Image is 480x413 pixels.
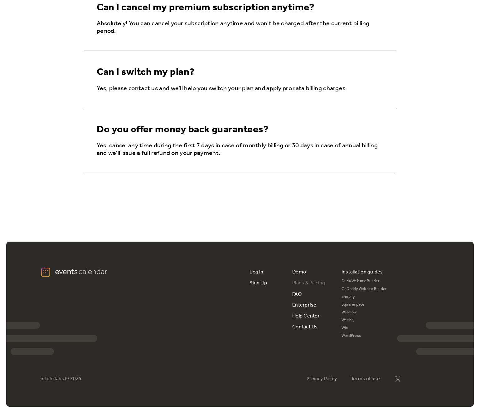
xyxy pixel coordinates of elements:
a: Log in [250,267,263,278]
a: Terms of use [351,376,380,382]
a: Wix [342,324,387,332]
a: Help Center [292,311,320,322]
p: Yes, cancel any time during the first 7 days in case of monthly billing or 30 days in case of ann... [97,142,386,157]
div: Do you offer money back guarantees? [97,124,269,136]
a: Webflow [342,309,387,317]
a: FAQ [292,289,302,300]
div: 2025 [70,376,81,382]
a: Contact Us [292,322,318,332]
div: Installation guides [342,267,383,278]
a: Duda Website Builder [342,278,387,285]
p: Absolutely! You can cancel your subscription anytime and won't be charged after the current billi... [97,20,386,35]
p: Yes, please contact us and we'll help you switch your plan and apply pro rata billing charges. [97,85,386,92]
a: Weebly [342,317,387,324]
a: Enterprise [292,300,316,311]
div: inlight labs © [41,376,69,382]
a: Plans & Pricing [292,278,325,288]
a: GoDaddy Website Builder [342,285,387,293]
a: Demo [292,267,306,278]
div: Can I cancel my premium subscription anytime? [97,2,315,14]
a: WordPress [342,332,387,340]
div: Can I switch my plan? [97,66,195,78]
a: Shopify [342,293,387,301]
a: Privacy Policy [307,376,337,382]
a: Sign Up [250,278,267,288]
a: Squarespace [342,301,387,309]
